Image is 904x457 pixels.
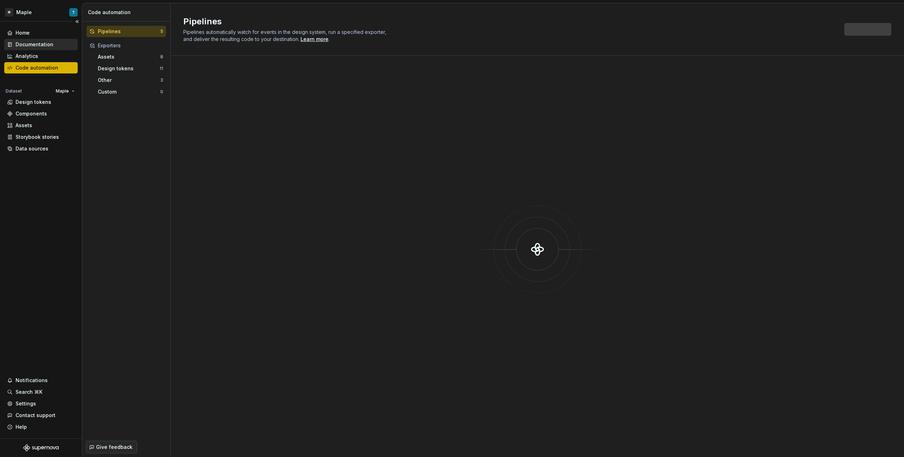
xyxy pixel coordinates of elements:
div: Help [16,423,27,431]
div: 5 [160,29,163,34]
button: Assets8 [95,51,166,63]
div: Contact support [16,412,55,419]
div: Search ⌘K [16,388,42,396]
div: Design tokens [16,99,51,106]
a: Storybook stories [4,131,78,143]
span: Maple [56,88,69,94]
a: Design tokens [4,96,78,108]
a: Assets [4,120,78,131]
div: 3 [160,77,163,83]
span: . [299,37,329,42]
div: Analytics [16,53,38,60]
div: Code automation [16,64,58,71]
button: Help [4,421,78,433]
div: Components [16,110,47,117]
div: 11 [160,66,163,71]
div: Assets [16,122,32,129]
a: Data sources [4,143,78,154]
div: Documentation [16,41,53,48]
a: Analytics [4,51,78,62]
div: Custom [98,88,160,95]
button: MMapleT [1,5,81,20]
div: T [72,10,75,15]
div: 8 [160,54,163,60]
a: Learn more [301,36,328,43]
button: Contact support [4,410,78,421]
div: Notifications [16,377,48,384]
h2: Pipelines [183,16,836,27]
button: Search ⌘K [4,386,78,398]
button: Design tokens11 [95,63,166,74]
div: 0 [160,89,163,95]
div: Home [16,29,30,36]
button: Notifications [4,375,78,386]
button: Maple [53,86,78,96]
a: Components [4,108,78,119]
a: Code automation [4,62,78,73]
button: Collapse sidebar [72,17,82,26]
button: Give feedback [86,441,137,453]
div: Dataset [6,88,22,94]
svg: Supernova Logo [23,444,59,451]
span: Pipelines automatically watch for events in the design system, run a specified exporter, and deli... [183,29,388,42]
div: Other [98,77,160,84]
div: Data sources [16,145,48,152]
button: Other3 [95,75,166,86]
span: Give feedback [96,444,132,451]
div: Assets [98,53,160,60]
div: Code automation [88,9,167,16]
div: M [5,8,13,17]
div: Storybook stories [16,133,59,141]
div: Maple [16,9,32,16]
a: Documentation [4,39,78,50]
button: Custom0 [95,86,166,97]
div: Design tokens [98,65,160,72]
a: Home [4,27,78,38]
button: Pipelines5 [87,26,166,37]
div: Settings [16,400,36,407]
a: Settings [4,398,78,409]
div: Exporters [98,42,163,49]
div: Pipelines [98,28,160,35]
